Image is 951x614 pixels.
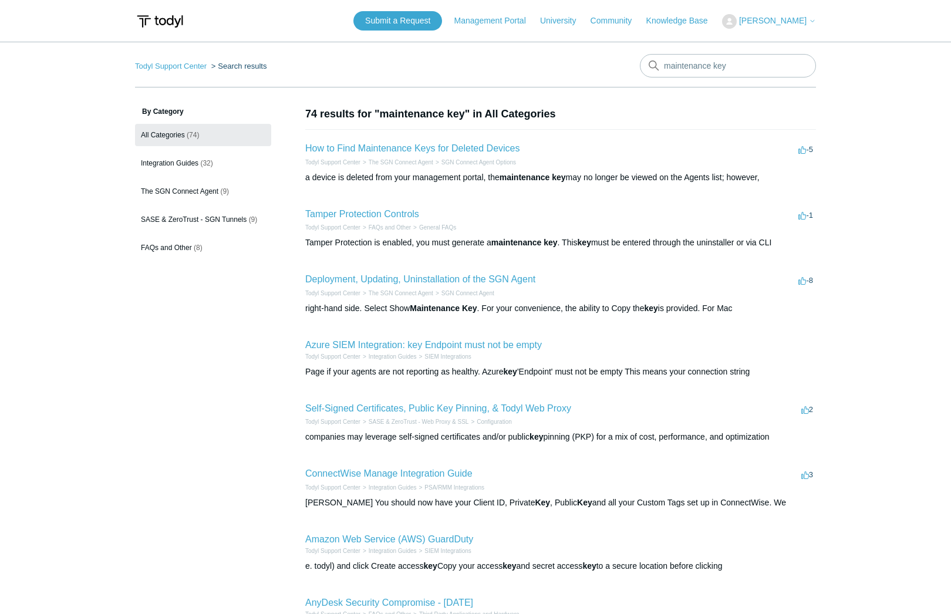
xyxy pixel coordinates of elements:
li: SGN Connect Agent Options [433,158,516,167]
a: PSA/RMM Integrations [424,484,484,491]
a: SGN Connect Agent Options [441,159,516,166]
span: (9) [249,215,258,224]
span: SASE & ZeroTrust - SGN Tunnels [141,215,247,224]
div: companies may leverage self-signed certificates and/or public pinning (PKP) for a mix of cost, pe... [305,431,816,443]
div: Tamper Protection is enabled, you must generate a . This must be entered through the uninstaller ... [305,237,816,249]
span: FAQs and Other [141,244,192,252]
li: Integration Guides [360,352,417,361]
li: Todyl Support Center [305,289,360,298]
a: Todyl Support Center [305,548,360,554]
em: key [644,303,657,313]
span: (74) [187,131,199,139]
li: General FAQs [411,223,456,232]
a: Todyl Support Center [305,353,360,360]
a: The SGN Connect Agent [369,290,433,296]
span: [PERSON_NAME] [739,16,807,25]
em: maintenance key [500,173,566,182]
div: a device is deleted from your management portal, the may no longer be viewed on the Agents list; ... [305,171,816,184]
span: All Categories [141,131,185,139]
em: key [530,432,543,441]
a: FAQs and Other (8) [135,237,271,259]
li: The SGN Connect Agent [360,158,433,167]
a: Todyl Support Center [305,484,360,491]
a: Self-Signed Certificates, Public Key Pinning, & Todyl Web Proxy [305,403,571,413]
li: Search results [209,62,267,70]
a: Knowledge Base [646,15,720,27]
a: Azure SIEM Integration: key Endpoint must not be empty [305,340,542,350]
li: Integration Guides [360,546,417,555]
span: (8) [194,244,203,252]
span: The SGN Connect Agent [141,187,218,195]
a: General FAQs [419,224,456,231]
a: Integration Guides [369,548,417,554]
a: Integration Guides [369,353,417,360]
a: Todyl Support Center [135,62,207,70]
a: Community [591,15,644,27]
a: SASE & ZeroTrust - Web Proxy & SSL [369,419,469,425]
a: Configuration [477,419,511,425]
em: key [504,367,517,376]
input: Search [640,54,816,77]
a: SIEM Integrations [424,548,471,554]
li: FAQs and Other [360,223,411,232]
a: The SGN Connect Agent (9) [135,180,271,203]
a: AnyDesk Security Compromise - [DATE] [305,598,473,608]
a: Submit a Request [353,11,442,31]
span: (32) [200,159,213,167]
li: PSA/RMM Integrations [417,483,485,492]
em: key [578,238,591,247]
em: key [424,561,437,571]
img: Todyl Support Center Help Center home page [135,11,185,32]
a: SASE & ZeroTrust - SGN Tunnels (9) [135,208,271,231]
li: SIEM Integrations [417,546,471,555]
li: Configuration [468,417,511,426]
a: FAQs and Other [369,224,411,231]
a: SGN Connect Agent [441,290,494,296]
li: Todyl Support Center [305,223,360,232]
a: Amazon Web Service (AWS) GuardDuty [305,534,473,544]
a: Todyl Support Center [305,290,360,296]
li: Todyl Support Center [135,62,209,70]
a: Todyl Support Center [305,419,360,425]
a: ConnectWise Manage Integration Guide [305,468,473,478]
a: Deployment, Updating, Uninstallation of the SGN Agent [305,274,535,284]
a: SIEM Integrations [424,353,471,360]
em: maintenance key [491,238,558,247]
div: e. todyl) and click Create access Copy your access and secret access to a secure location before ... [305,560,816,572]
em: Key [577,498,592,507]
a: How to Find Maintenance Keys for Deleted Devices [305,143,520,153]
a: Todyl Support Center [305,224,360,231]
div: right-hand side. Select Show . For your convenience, the ability to Copy the is provided. For Mac [305,302,816,315]
em: Key [535,498,550,507]
a: Integration Guides (32) [135,152,271,174]
a: Tamper Protection Controls [305,209,419,219]
em: Maintenance Key [410,303,477,313]
em: key [582,561,596,571]
a: Management Portal [454,15,538,27]
span: (9) [220,187,229,195]
li: Todyl Support Center [305,352,360,361]
li: SIEM Integrations [417,352,471,361]
div: Page if your agents are not reporting as healthy. Azure 'Endpoint' must not be empty This means y... [305,366,816,378]
a: Todyl Support Center [305,159,360,166]
li: Integration Guides [360,483,417,492]
li: Todyl Support Center [305,483,360,492]
li: Todyl Support Center [305,417,360,426]
span: -5 [798,145,813,154]
span: -8 [798,276,813,285]
span: Integration Guides [141,159,198,167]
li: SASE & ZeroTrust - Web Proxy & SSL [360,417,468,426]
li: Todyl Support Center [305,158,360,167]
li: Todyl Support Center [305,546,360,555]
h1: 74 results for "maintenance key" in All Categories [305,106,816,122]
span: 3 [801,470,813,479]
div: [PERSON_NAME] You should now have your Client ID, Private , Public and all your Custom Tags set u... [305,497,816,509]
li: The SGN Connect Agent [360,289,433,298]
em: key [503,561,516,571]
h3: By Category [135,106,271,117]
span: -1 [798,211,813,220]
a: Integration Guides [369,484,417,491]
a: The SGN Connect Agent [369,159,433,166]
a: University [540,15,588,27]
button: [PERSON_NAME] [722,14,816,29]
